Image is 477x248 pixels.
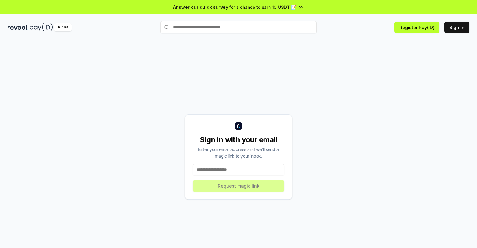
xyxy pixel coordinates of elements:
button: Register Pay(ID) [394,22,439,33]
img: reveel_dark [8,23,28,31]
img: pay_id [30,23,53,31]
img: logo_small [235,122,242,130]
span: for a chance to earn 10 USDT 📝 [229,4,296,10]
div: Sign in with your email [193,135,284,145]
button: Sign In [444,22,469,33]
span: Answer our quick survey [173,4,228,10]
div: Enter your email address and we’ll send a magic link to your inbox. [193,146,284,159]
div: Alpha [54,23,72,31]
